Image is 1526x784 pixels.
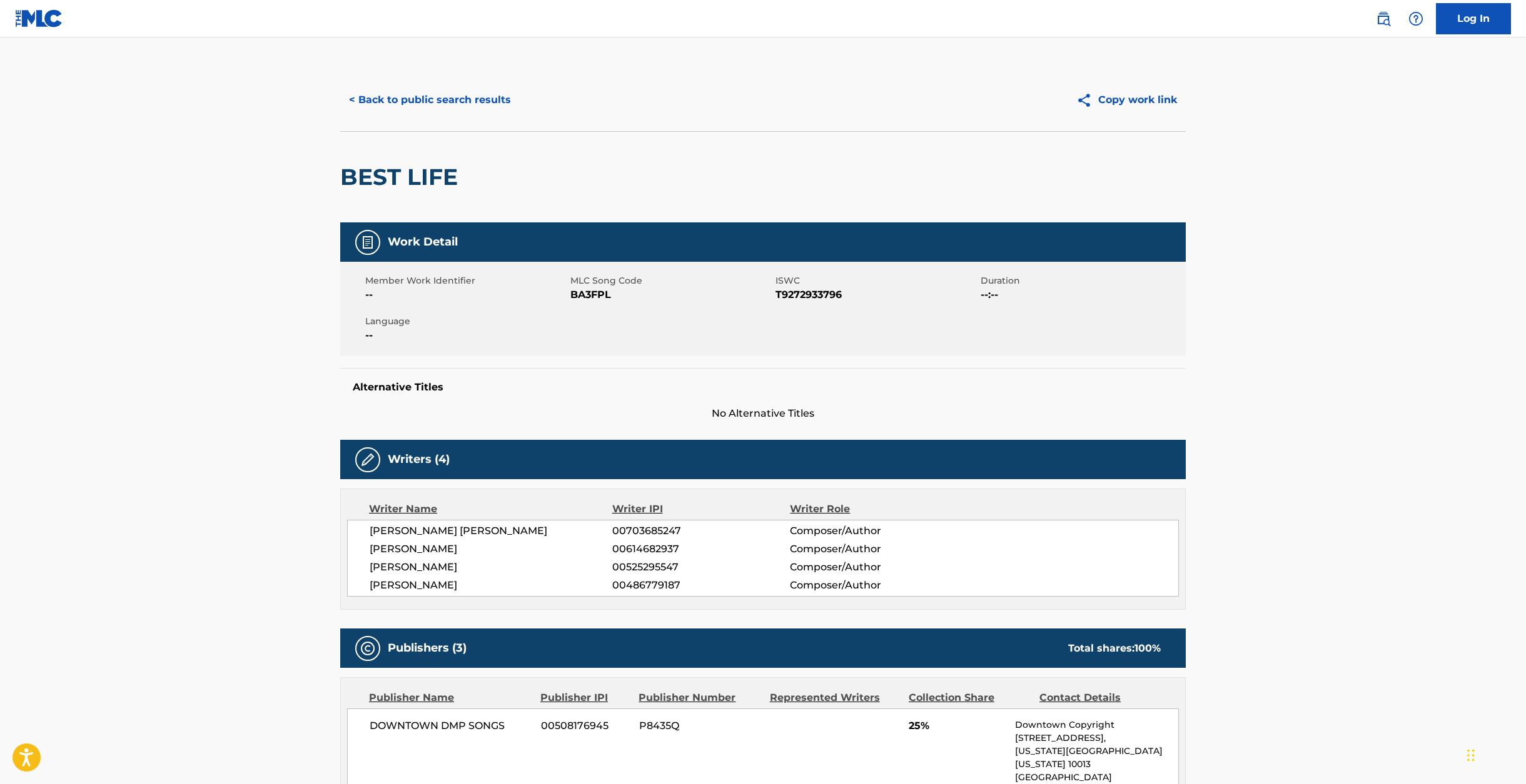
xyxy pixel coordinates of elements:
div: Collection Share [909,690,1030,705]
a: Log In [1436,3,1511,34]
button: Copy work link [1068,84,1186,116]
img: Writers [360,452,375,467]
p: [GEOGRAPHIC_DATA] [1015,771,1178,784]
span: No Alternative Titles [340,406,1186,421]
span: 00525295547 [612,560,790,575]
span: Member Work Identifier [365,274,567,287]
img: Publishers [360,641,375,656]
img: help [1408,11,1423,26]
span: --:-- [981,287,1183,302]
span: -- [365,328,567,343]
span: 100 % [1134,642,1161,654]
span: [PERSON_NAME] [PERSON_NAME] [370,523,612,538]
div: Publisher Name [369,690,531,705]
iframe: Chat Widget [1463,724,1526,784]
h5: Writers (4) [388,452,450,467]
span: 00486779187 [612,578,790,593]
span: [PERSON_NAME] [370,578,612,593]
span: [PERSON_NAME] [370,560,612,575]
p: [US_STATE][GEOGRAPHIC_DATA][US_STATE] 10013 [1015,745,1178,771]
span: ISWC [776,274,978,287]
h5: Work Detail [388,235,458,249]
div: Represented Writers [770,690,899,705]
span: BA3FPL [570,287,772,302]
div: Contact Details [1039,690,1161,705]
div: Publisher IPI [540,690,629,705]
div: Writer IPI [612,502,791,517]
div: Publisher Number [639,690,760,705]
p: [STREET_ADDRESS], [1015,732,1178,745]
span: Composer/Author [790,560,952,575]
h5: Alternative Titles [353,381,1173,394]
img: Copy work link [1076,92,1098,108]
span: 00614682937 [612,542,790,557]
span: Composer/Author [790,523,952,538]
div: Writer Name [369,502,612,517]
p: Downtown Copyright [1015,718,1178,732]
span: 00703685247 [612,523,790,538]
img: Work Detail [360,235,375,250]
a: Public Search [1371,6,1396,31]
span: 25% [909,718,1006,733]
div: Help [1403,6,1428,31]
span: Composer/Author [790,578,952,593]
h2: BEST LIFE [340,163,464,191]
h5: Publishers (3) [388,641,467,655]
button: < Back to public search results [340,84,520,116]
span: MLC Song Code [570,274,772,287]
span: T9272933796 [776,287,978,302]
div: Total shares: [1068,641,1161,656]
img: search [1376,11,1391,26]
span: P8435Q [639,718,760,733]
span: DOWNTOWN DMP SONGS [370,718,532,733]
img: MLC Logo [15,9,63,27]
span: Duration [981,274,1183,287]
span: 00508176945 [541,718,630,733]
span: Composer/Author [790,542,952,557]
span: Language [365,315,567,328]
span: [PERSON_NAME] [370,542,612,557]
div: Drag [1467,737,1475,774]
span: -- [365,287,567,302]
div: Writer Role [790,502,952,517]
